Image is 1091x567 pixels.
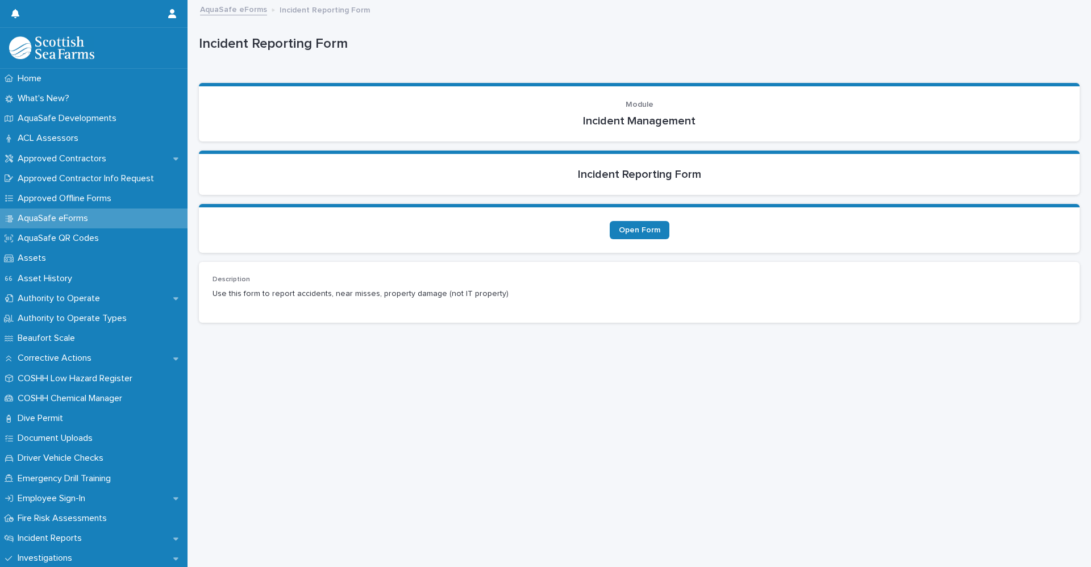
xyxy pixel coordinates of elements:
p: Home [13,73,51,84]
p: COSHH Low Hazard Register [13,373,141,384]
p: Dive Permit [13,413,72,424]
p: Assets [13,253,55,264]
p: AquaSafe QR Codes [13,233,108,244]
p: Corrective Actions [13,353,101,364]
p: Emergency Drill Training [13,473,120,484]
p: Document Uploads [13,433,102,444]
img: bPIBxiqnSb2ggTQWdOVV [9,36,94,59]
p: ACL Assessors [13,133,88,144]
p: COSHH Chemical Manager [13,393,131,404]
p: Approved Contractors [13,153,115,164]
p: Incident Reporting Form [199,36,1075,52]
p: Incident Reporting Form [213,168,1066,181]
p: Investigations [13,553,81,564]
p: Driver Vehicle Checks [13,453,113,464]
p: Authority to Operate Types [13,313,136,324]
p: Approved Offline Forms [13,193,120,204]
p: Incident Reporting Form [280,3,370,15]
p: Asset History [13,273,81,284]
p: AquaSafe eForms [13,213,97,224]
span: Module [626,101,653,109]
p: Fire Risk Assessments [13,513,116,524]
p: Incident Management [213,114,1066,128]
span: Description [213,276,250,283]
a: AquaSafe eForms [200,2,267,15]
p: What's New? [13,93,78,104]
p: Use this form to report accidents, near misses, property damage (not IT property) [213,288,1066,300]
p: Incident Reports [13,533,91,544]
p: AquaSafe Developments [13,113,126,124]
p: Beaufort Scale [13,333,84,344]
p: Employee Sign-In [13,493,94,504]
span: Open Form [619,226,660,234]
p: Approved Contractor Info Request [13,173,163,184]
a: Open Form [610,221,669,239]
p: Authority to Operate [13,293,109,304]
